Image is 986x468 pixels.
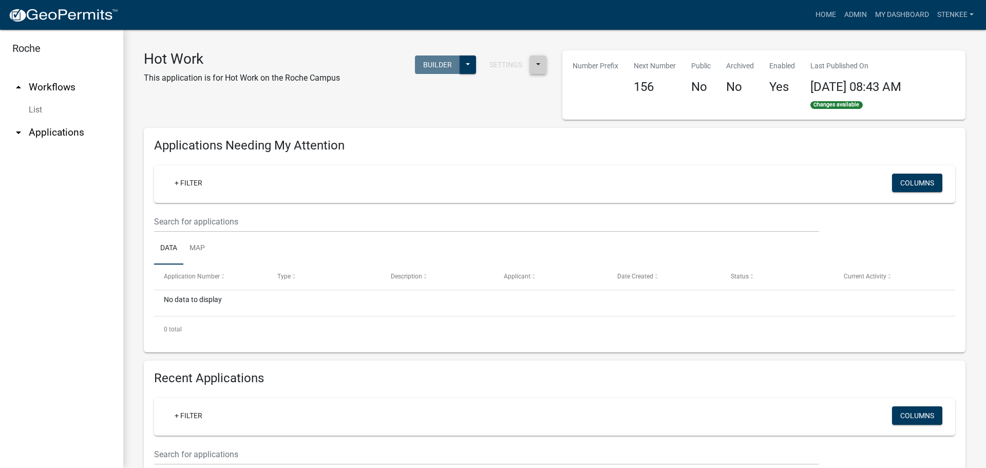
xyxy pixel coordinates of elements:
[726,61,754,71] p: Archived
[726,80,754,95] h4: No
[504,273,530,280] span: Applicant
[154,232,183,265] a: Data
[811,5,840,25] a: Home
[892,174,942,192] button: Columns
[154,290,955,316] div: No data to display
[933,5,978,25] a: stenkee
[769,61,795,71] p: Enabled
[871,5,933,25] a: My Dashboard
[154,138,955,153] h4: Applications Needing My Attention
[810,101,863,109] span: Changes available
[268,265,381,289] datatable-header-cell: Type
[721,265,835,289] datatable-header-cell: Status
[277,273,291,280] span: Type
[769,80,795,95] h4: Yes
[691,61,711,71] p: Public
[617,273,653,280] span: Date Created
[154,211,819,232] input: Search for applications
[494,265,608,289] datatable-header-cell: Applicant
[834,265,947,289] datatable-header-cell: Current Activity
[154,371,955,386] h4: Recent Applications
[144,72,340,84] p: This application is for Hot Work on the Roche Campus
[573,61,618,71] p: Number Prefix
[481,55,530,74] button: Settings
[164,273,220,280] span: Application Number
[844,273,886,280] span: Current Activity
[154,316,955,342] div: 0 total
[391,273,422,280] span: Description
[731,273,749,280] span: Status
[381,265,494,289] datatable-header-cell: Description
[810,80,901,94] span: [DATE] 08:43 AM
[166,174,211,192] a: + Filter
[12,126,25,139] i: arrow_drop_down
[840,5,871,25] a: Admin
[892,406,942,425] button: Columns
[183,232,211,265] a: Map
[634,61,676,71] p: Next Number
[634,80,676,95] h4: 156
[415,55,460,74] button: Builder
[154,265,268,289] datatable-header-cell: Application Number
[810,61,901,71] p: Last Published On
[608,265,721,289] datatable-header-cell: Date Created
[12,81,25,93] i: arrow_drop_up
[144,50,340,68] h3: Hot Work
[166,406,211,425] a: + Filter
[154,444,819,465] input: Search for applications
[691,80,711,95] h4: No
